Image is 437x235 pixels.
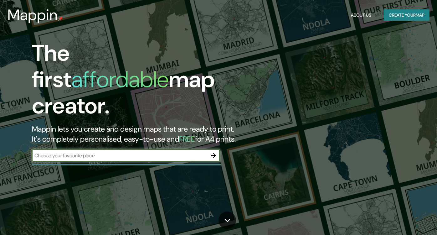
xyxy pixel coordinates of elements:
h5: FREE [179,134,195,144]
img: mappin-pin [58,16,63,21]
button: Create yourmap [384,9,429,21]
button: About Us [348,9,374,21]
h1: affordable [71,65,169,94]
input: Choose your favourite place [32,152,207,159]
h2: Mappin lets you create and design maps that are ready to print. It's completely personalised, eas... [32,124,250,144]
h3: Mappin [8,6,58,24]
h1: The first map creator. [32,40,250,124]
